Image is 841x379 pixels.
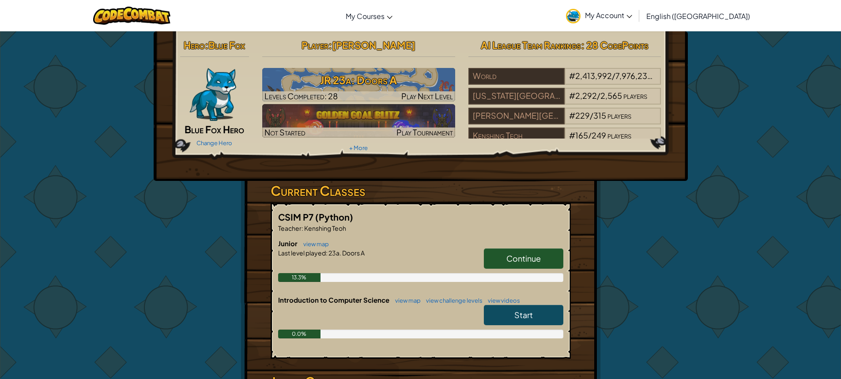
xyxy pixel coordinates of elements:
[468,76,661,86] a: World#2,413,992/7,976,237players
[590,110,593,120] span: /
[566,9,581,23] img: avatar
[483,297,520,304] a: view videos
[349,144,368,151] a: + More
[623,90,647,101] span: players
[569,71,575,81] span: #
[401,91,453,101] span: Play Next Level
[341,249,365,257] span: Doors A
[607,130,631,140] span: players
[585,11,632,20] span: My Account
[93,7,170,25] img: CodeCombat logo
[612,71,615,81] span: /
[278,330,321,338] div: 0.0%
[299,240,329,248] a: view map
[262,104,455,138] a: Not StartedPlay Tournament
[278,239,299,248] span: Junior
[262,68,455,101] a: Play Next Level
[278,211,315,222] span: CSIM P7
[514,310,533,320] span: Start
[262,104,455,138] img: Golden Goal
[326,249,328,257] span: :
[205,39,208,51] span: :
[208,39,245,51] span: Blue Fox
[332,39,415,51] span: [PERSON_NAME]
[271,181,571,201] h3: Current Classes
[569,110,575,120] span: #
[328,39,332,51] span: :
[468,136,661,146] a: Kenshing Teoh#165/249players
[653,71,677,81] span: players
[600,90,622,101] span: 2,565
[597,90,600,101] span: /
[278,224,302,232] span: Teacher
[396,127,453,137] span: Play Tournament
[468,68,565,85] div: World
[264,91,338,101] span: Levels Completed: 28
[264,127,305,137] span: Not Started
[562,2,637,30] a: My Account
[185,123,244,135] span: Blue Fox Hero
[189,68,236,121] img: blue-fox-paper-doll.png
[346,11,385,21] span: My Courses
[569,130,575,140] span: #
[468,88,565,105] div: [US_STATE][GEOGRAPHIC_DATA] No. 11 in the [GEOGRAPHIC_DATA]
[278,249,326,257] span: Last level played
[341,4,397,28] a: My Courses
[481,39,581,51] span: AI League Team Rankings
[184,39,205,51] span: Hero
[615,71,652,81] span: 7,976,237
[575,130,588,140] span: 165
[646,11,750,21] span: English ([GEOGRAPHIC_DATA])
[262,70,455,90] h3: JR 23a: Doors A
[391,297,421,304] a: view map
[468,96,661,106] a: [US_STATE][GEOGRAPHIC_DATA] No. 11 in the [GEOGRAPHIC_DATA]#2,292/2,565players
[575,71,612,81] span: 2,413,992
[575,90,597,101] span: 2,292
[278,273,321,282] div: 13.3%
[262,68,455,101] img: JR 23a: Doors A
[593,110,606,120] span: 315
[278,296,391,304] span: Introduction to Computer Science
[581,39,649,51] span: : 28 CodePoints
[607,110,631,120] span: players
[569,90,575,101] span: #
[575,110,590,120] span: 229
[196,139,232,146] a: Change Hero
[422,297,483,304] a: view challenge levels
[328,249,341,257] span: 23a.
[468,128,565,144] div: Kenshing Teoh
[468,116,661,126] a: [PERSON_NAME][GEOGRAPHIC_DATA]#229/315players
[468,108,565,124] div: [PERSON_NAME][GEOGRAPHIC_DATA]
[506,253,541,263] span: Continue
[588,130,592,140] span: /
[302,224,303,232] span: :
[302,39,328,51] span: Player
[303,224,346,232] span: Kenshing Teoh
[315,211,353,222] span: (Python)
[592,130,606,140] span: 249
[642,4,754,28] a: English ([GEOGRAPHIC_DATA])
